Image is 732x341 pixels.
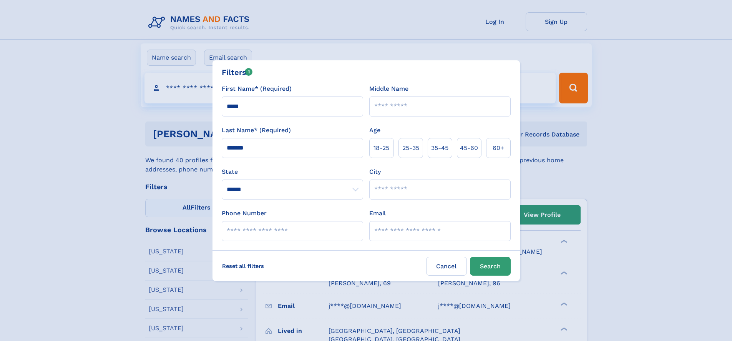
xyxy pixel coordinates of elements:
span: 45‑60 [460,143,478,153]
span: 25‑35 [402,143,419,153]
label: Age [369,126,380,135]
label: State [222,167,363,176]
label: First Name* (Required) [222,84,292,93]
label: Reset all filters [217,257,269,275]
button: Search [470,257,511,276]
span: 35‑45 [431,143,448,153]
div: Filters [222,67,253,78]
label: City [369,167,381,176]
label: Email [369,209,386,218]
span: 18‑25 [373,143,389,153]
label: Last Name* (Required) [222,126,291,135]
label: Phone Number [222,209,267,218]
label: Middle Name [369,84,408,93]
span: 60+ [493,143,504,153]
label: Cancel [426,257,467,276]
